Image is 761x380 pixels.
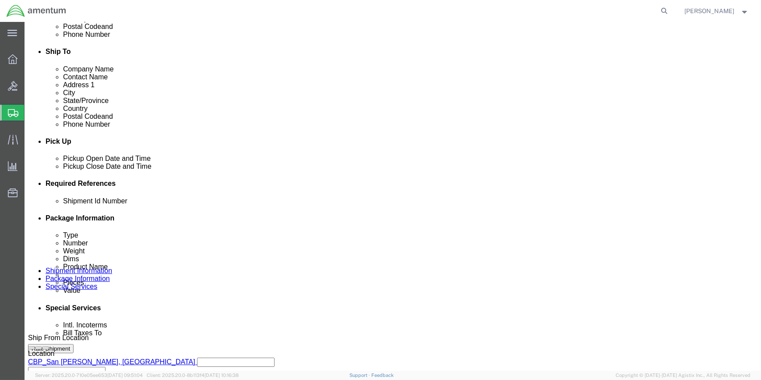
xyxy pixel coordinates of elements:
img: logo [6,4,67,18]
span: Donald Frederiksen [685,6,735,16]
a: Support [349,373,371,378]
span: Server: 2025.20.0-710e05ee653 [35,373,143,378]
span: Copyright © [DATE]-[DATE] Agistix Inc., All Rights Reserved [616,372,750,379]
iframe: FS Legacy Container [25,22,761,371]
button: [PERSON_NAME] [684,6,749,16]
a: Feedback [371,373,394,378]
span: Client: 2025.20.0-8b113f4 [147,373,239,378]
span: [DATE] 09:51:04 [107,373,143,378]
span: [DATE] 10:16:38 [204,373,239,378]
